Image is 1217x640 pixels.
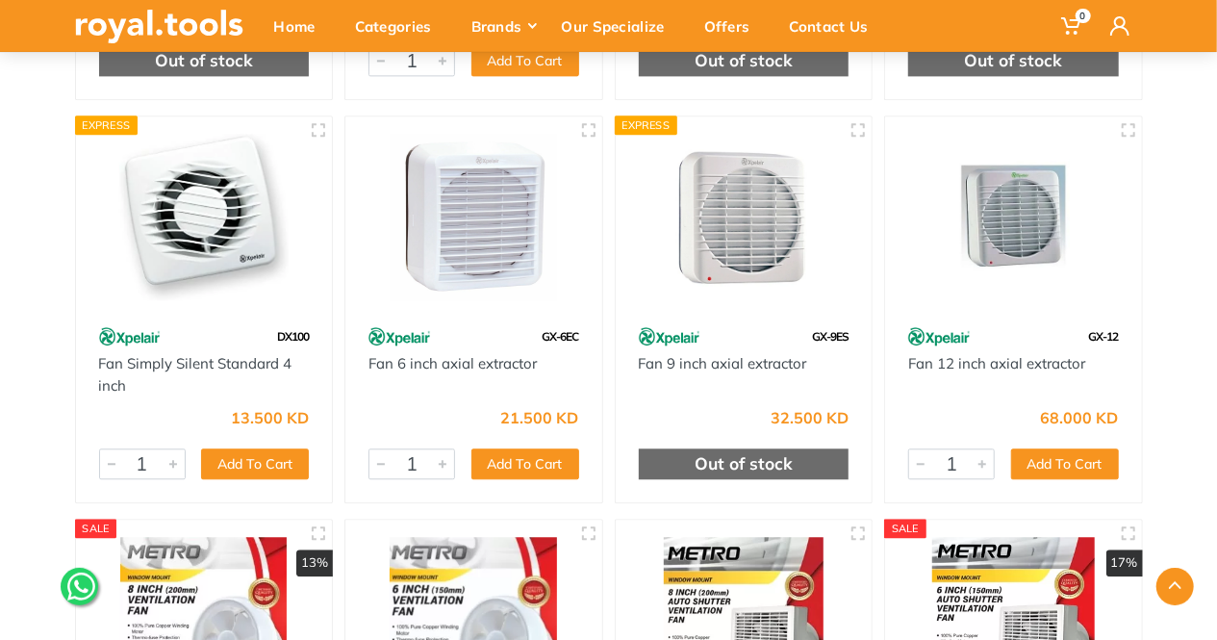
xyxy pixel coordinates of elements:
[277,329,309,344] span: DX100
[368,354,537,372] a: Fan 6 inch axial extractor
[75,115,139,135] div: Express
[458,6,548,46] div: Brands
[908,45,1119,76] div: Out of stock
[776,6,895,46] div: Contact Us
[99,354,292,395] a: Fan Simply Silent Standard 4 inch
[501,410,579,425] div: 21.500 KD
[93,134,316,300] img: Royal Tools - Fan Simply Silent Standard 4 inch
[771,410,849,425] div: 32.500 KD
[908,354,1085,372] a: Fan 12 inch axial extractor
[639,45,849,76] div: Out of stock
[1076,9,1091,23] span: 0
[296,550,333,576] div: 13%
[884,519,926,538] div: SALE
[615,115,678,135] div: Express
[1089,329,1119,344] span: GX-12
[543,329,579,344] span: GX-6EC
[1041,410,1119,425] div: 68.000 KD
[363,134,585,300] img: Royal Tools - Fan 6 inch axial extractor
[99,320,162,353] img: 80.webp
[1011,448,1119,479] button: Add To Cart
[75,10,243,43] img: royal.tools Logo
[902,134,1125,300] img: Royal Tools - Fan 12 inch axial extractor
[201,448,309,479] button: Add To Cart
[231,410,309,425] div: 13.500 KD
[99,45,310,76] div: Out of stock
[368,320,431,353] img: 80.webp
[471,45,579,76] button: Add To Cart
[261,6,342,46] div: Home
[639,354,807,372] a: Fan 9 inch axial extractor
[75,519,117,538] div: SALE
[342,6,458,46] div: Categories
[691,6,776,46] div: Offers
[471,448,579,479] button: Add To Cart
[812,329,849,344] span: GX-9ES
[548,6,691,46] div: Our Specialize
[633,134,855,300] img: Royal Tools - Fan 9 inch axial extractor
[639,320,701,353] img: 80.webp
[1106,550,1143,576] div: 17%
[908,320,971,353] img: 80.webp
[639,448,849,479] div: Out of stock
